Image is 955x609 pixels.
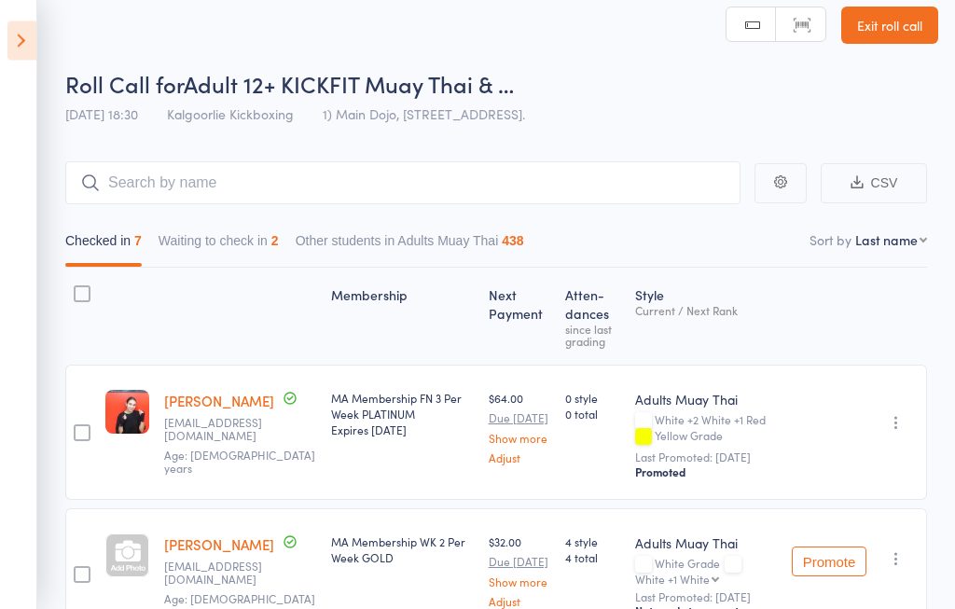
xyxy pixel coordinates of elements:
div: $32.00 [489,534,550,608]
button: Promote [792,547,866,577]
div: since last grading [565,324,620,348]
span: Kalgoorlie Kickboxing [167,105,294,124]
div: Current / Next Rank [635,305,777,317]
div: Adults Muay Thai [635,391,777,409]
button: Other students in Adults Muay Thai438 [296,225,524,268]
span: Yellow Grade [655,428,723,444]
div: Atten­dances [558,277,628,357]
a: Exit roll call [841,7,938,45]
div: Expires [DATE] [331,422,474,438]
div: White +1 White [635,574,710,586]
small: Due [DATE] [489,556,550,569]
div: Membership [324,277,481,357]
div: MA Membership FN 3 Per Week PLATINUM [331,391,474,438]
div: MA Membership WK 2 Per Week GOLD [331,534,474,566]
div: White +2 White +1 Red [635,414,777,446]
div: $64.00 [489,391,550,464]
button: CSV [821,164,927,204]
a: [PERSON_NAME] [164,535,274,555]
div: 7 [134,234,142,249]
span: 1) Main Dojo, [STREET_ADDRESS]. [323,105,525,124]
a: Show more [489,433,550,445]
div: Style [628,277,784,357]
span: [DATE] 18:30 [65,105,138,124]
a: [PERSON_NAME] [164,392,274,411]
button: Checked in7 [65,225,142,268]
input: Search by name [65,162,740,205]
small: Due [DATE] [489,412,550,425]
div: 2 [271,234,279,249]
div: Adults Muay Thai [635,534,777,553]
span: Age: [DEMOGRAPHIC_DATA] years [164,448,315,477]
button: Waiting to check in2 [159,225,279,268]
span: 0 style [565,391,620,407]
span: 4 total [565,550,620,566]
span: 0 total [565,407,620,422]
div: 438 [502,234,523,249]
div: Next Payment [481,277,558,357]
label: Sort by [810,231,851,250]
small: rhylanmatthew@gmail.com [164,561,285,588]
a: Adjust [489,596,550,608]
div: White Grade [635,558,777,586]
small: rjm.beasley14@gmail.com [164,417,285,444]
img: image1748604099.png [105,391,149,435]
span: Roll Call for [65,69,184,100]
a: Adjust [489,452,550,464]
a: Show more [489,576,550,588]
small: Last Promoted: [DATE] [635,591,777,604]
div: Last name [855,231,918,250]
span: Adult 12+ KICKFIT Muay Thai & … [184,69,514,100]
div: Promoted [635,465,777,480]
span: 4 style [565,534,620,550]
small: Last Promoted: [DATE] [635,451,777,464]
